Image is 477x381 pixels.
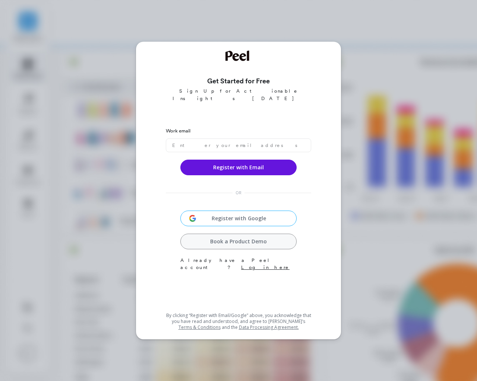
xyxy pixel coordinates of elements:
[180,257,297,271] p: Already have a Peel account?
[239,324,299,330] a: Data Processing Agreement.
[180,234,297,249] a: Book a Product Demo
[166,87,311,102] p: Sign Up for Actionable Insights [DATE]
[225,51,252,61] img: Welcome to Peel
[187,213,198,224] img: svg+xml;base64,PHN2ZyB3aWR0aD0iMzIiIGhlaWdodD0iMzIiIHZpZXdCb3g9IjAgMCAzMiAzMiIgZmlsbD0ibm9uZSIgeG...
[241,265,290,270] a: Log in here
[180,160,297,175] button: Register with Email
[198,215,279,222] span: Register with Google
[166,127,311,135] label: Work email
[236,190,241,196] span: OR
[166,313,311,330] p: By clicking “Register with Email/Google” above, you acknowledge that you have read and understood...
[166,76,311,86] h3: Get Started for Free
[166,138,311,152] input: Enter your email address
[179,324,221,330] a: Terms & Conditions
[180,211,297,226] button: Register with Google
